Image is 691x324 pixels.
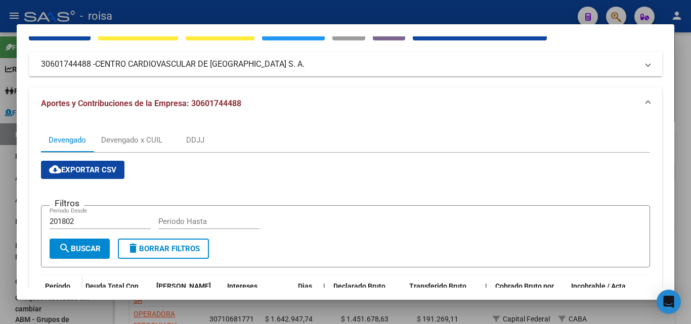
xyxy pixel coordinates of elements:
span: Exportar CSV [49,165,116,174]
datatable-header-cell: Declarado Bruto ARCA [329,275,405,320]
div: Open Intercom Messenger [657,290,681,314]
button: Borrar Filtros [118,239,209,259]
span: Dias [298,282,312,290]
span: [PERSON_NAME] de Fiscalización e Incobrable [156,282,214,313]
span: Cobrado Bruto por Fiscalización [495,282,554,302]
span: CENTRO CARDIOVASCULAR DE [GEOGRAPHIC_DATA] S. A. [95,58,305,70]
mat-icon: cloud_download [49,163,61,175]
datatable-header-cell: Dias [294,275,319,320]
datatable-header-cell: Deuda Bruta Neto de Fiscalización e Incobrable [152,275,223,320]
span: Buscar [59,244,101,253]
span: | [323,282,325,290]
span: Período [45,282,70,290]
mat-icon: delete [127,242,139,254]
span: Deuda Total Con Intereses [85,282,139,302]
span: Aportes y Contribuciones de la Empresa: 30601744488 [41,99,241,108]
datatable-header-cell: Deuda Total Con Intereses [81,275,152,320]
span: Transferido Bruto ARCA [409,282,466,302]
datatable-header-cell: | [319,275,329,320]
datatable-header-cell: Intereses [223,275,294,320]
button: Exportar CSV [41,161,124,179]
datatable-header-cell: Transferido Bruto ARCA [405,275,481,320]
span: Incobrable / Acta virtual [571,282,626,302]
div: DDJJ [186,134,204,146]
datatable-header-cell: Incobrable / Acta virtual [567,275,643,320]
span: Borrar Filtros [127,244,200,253]
span: Declarado Bruto ARCA [333,282,385,302]
mat-panel-title: 30601744488 - [41,58,638,70]
div: Devengado x CUIL [101,134,162,146]
datatable-header-cell: Cobrado Bruto por Fiscalización [491,275,567,320]
h3: Filtros [50,198,84,209]
button: Buscar [50,239,110,259]
span: Intereses [227,282,257,290]
datatable-header-cell: | [481,275,491,320]
mat-icon: search [59,242,71,254]
datatable-header-cell: Período [41,275,81,318]
span: | [485,282,487,290]
div: Devengado [49,134,86,146]
mat-expansion-panel-header: Aportes y Contribuciones de la Empresa: 30601744488 [29,87,662,120]
mat-expansion-panel-header: 30601744488 -CENTRO CARDIOVASCULAR DE [GEOGRAPHIC_DATA] S. A. [29,52,662,76]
